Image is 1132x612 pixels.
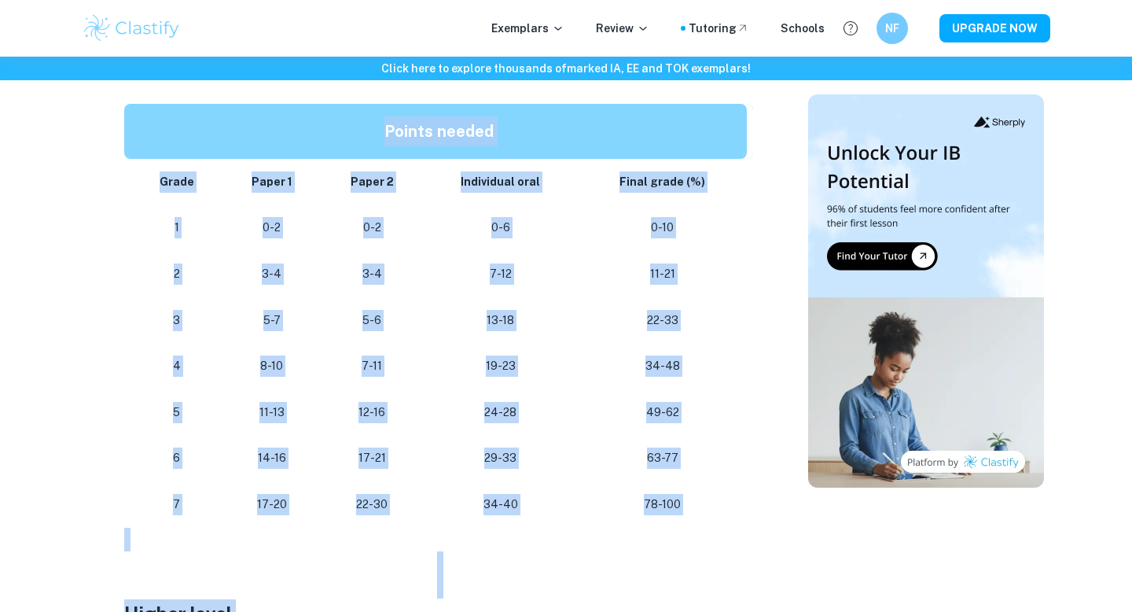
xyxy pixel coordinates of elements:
p: 29-33 [436,448,566,469]
p: 7 [143,494,210,515]
strong: Grade [160,175,194,188]
strong: Points needed [384,122,494,141]
p: 11-13 [235,402,308,423]
strong: Final grade (%) [619,175,705,188]
a: Schools [781,20,825,37]
img: Clastify logo [82,13,182,44]
button: NF [877,13,908,44]
p: 3 [143,310,210,331]
p: 3-4 [333,264,410,285]
p: 0-2 [333,217,410,238]
p: 8-10 [235,356,308,377]
p: 34-48 [591,356,734,377]
p: 2 [143,264,210,285]
p: 22-30 [333,494,410,515]
button: Help and Feedback [837,15,864,42]
p: 11-21 [591,264,734,285]
p: 78-100 [591,494,734,515]
p: 34-40 [436,494,566,515]
p: 0-6 [436,217,566,238]
p: 6 [143,448,210,469]
strong: Paper 1 [252,175,292,188]
p: 17-21 [333,448,410,469]
h6: NF [884,20,902,37]
h6: Click here to explore thousands of marked IA, EE and TOK exemplars ! [3,60,1129,77]
p: 17-20 [235,494,308,515]
p: Exemplars [491,20,564,37]
a: Tutoring [689,20,749,37]
p: 24-28 [436,402,566,423]
p: 5-6 [333,310,410,331]
p: 5 [143,402,210,423]
p: 19-23 [436,356,566,377]
strong: Paper 2 [351,175,394,188]
p: 3-4 [235,264,308,285]
p: 7-11 [333,356,410,377]
p: 13-18 [436,310,566,331]
p: 0-2 [235,217,308,238]
button: UPGRADE NOW [939,14,1050,42]
p: 5-7 [235,310,308,331]
p: 22-33 [591,310,734,331]
p: 4 [143,356,210,377]
p: 1 [143,217,210,238]
p: Review [596,20,649,37]
strong: Individual oral [461,175,540,188]
p: 7-12 [436,264,566,285]
p: 0-10 [591,217,734,238]
p: 12-16 [333,402,410,423]
p: 14-16 [235,448,308,469]
p: 63-77 [591,448,734,469]
p: 49-62 [591,402,734,423]
img: Thumbnail [808,94,1044,488]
